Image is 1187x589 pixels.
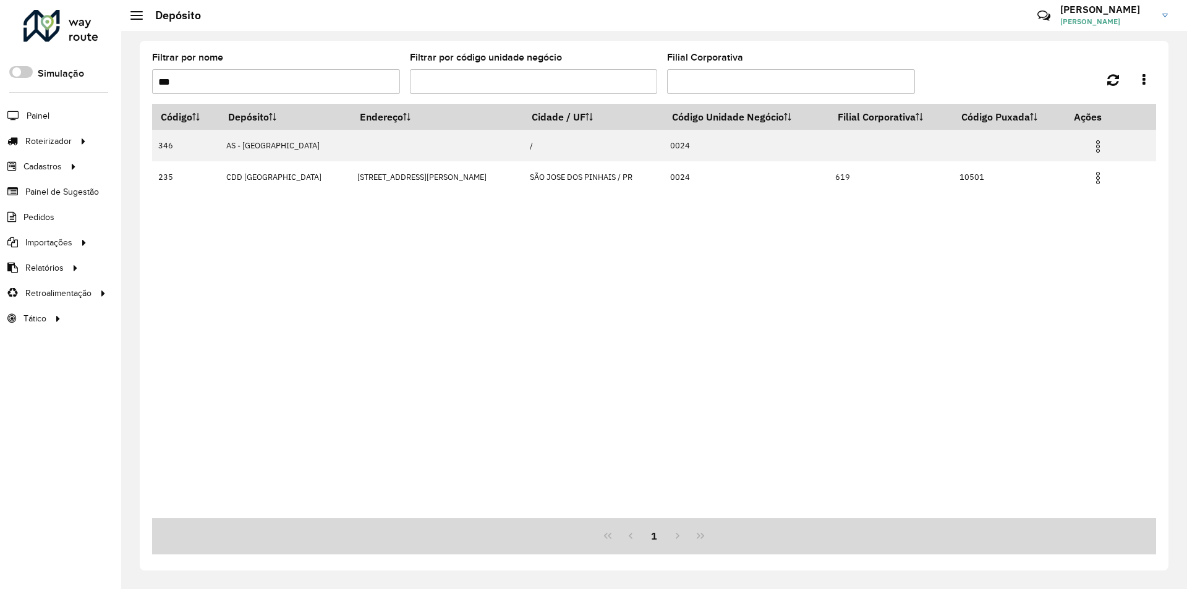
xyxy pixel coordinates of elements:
[25,261,64,274] span: Relatórios
[351,104,524,130] th: Endereço
[410,50,562,65] label: Filtrar por código unidade negócio
[27,109,49,122] span: Painel
[829,104,953,130] th: Filial Corporativa
[664,130,829,161] td: 0024
[25,236,72,249] span: Importações
[152,130,220,161] td: 346
[1066,104,1140,130] th: Ações
[1060,4,1153,15] h3: [PERSON_NAME]
[25,135,72,148] span: Roteirizador
[152,104,220,130] th: Código
[667,50,743,65] label: Filial Corporativa
[829,161,953,193] td: 619
[152,161,220,193] td: 235
[664,161,829,193] td: 0024
[25,287,91,300] span: Retroalimentação
[953,161,1065,193] td: 10501
[38,66,84,81] label: Simulação
[220,104,351,130] th: Depósito
[524,161,664,193] td: SÃO JOSE DOS PINHAIS / PR
[664,104,829,130] th: Código Unidade Negócio
[642,524,666,548] button: 1
[1060,16,1153,27] span: [PERSON_NAME]
[23,160,62,173] span: Cadastros
[524,104,664,130] th: Cidade / UF
[25,185,99,198] span: Painel de Sugestão
[1031,2,1057,29] a: Contato Rápido
[524,130,664,161] td: /
[143,9,201,22] h2: Depósito
[23,211,54,224] span: Pedidos
[152,50,223,65] label: Filtrar por nome
[351,161,524,193] td: [STREET_ADDRESS][PERSON_NAME]
[953,104,1065,130] th: Código Puxada
[220,130,351,161] td: AS - [GEOGRAPHIC_DATA]
[220,161,351,193] td: CDD [GEOGRAPHIC_DATA]
[23,312,46,325] span: Tático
